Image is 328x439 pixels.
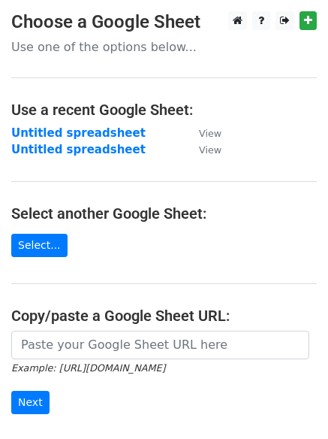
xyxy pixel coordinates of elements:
a: Untitled spreadsheet [11,143,146,156]
p: Use one of the options below... [11,39,317,55]
a: Untitled spreadsheet [11,126,146,140]
small: View [199,144,221,156]
small: Example: [URL][DOMAIN_NAME] [11,362,165,374]
iframe: Chat Widget [253,367,328,439]
a: View [184,126,221,140]
h4: Copy/paste a Google Sheet URL: [11,307,317,325]
small: View [199,128,221,139]
input: Next [11,391,50,414]
h3: Choose a Google Sheet [11,11,317,33]
a: Select... [11,234,68,257]
h4: Select another Google Sheet: [11,204,317,223]
h4: Use a recent Google Sheet: [11,101,317,119]
a: View [184,143,221,156]
input: Paste your Google Sheet URL here [11,331,309,359]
